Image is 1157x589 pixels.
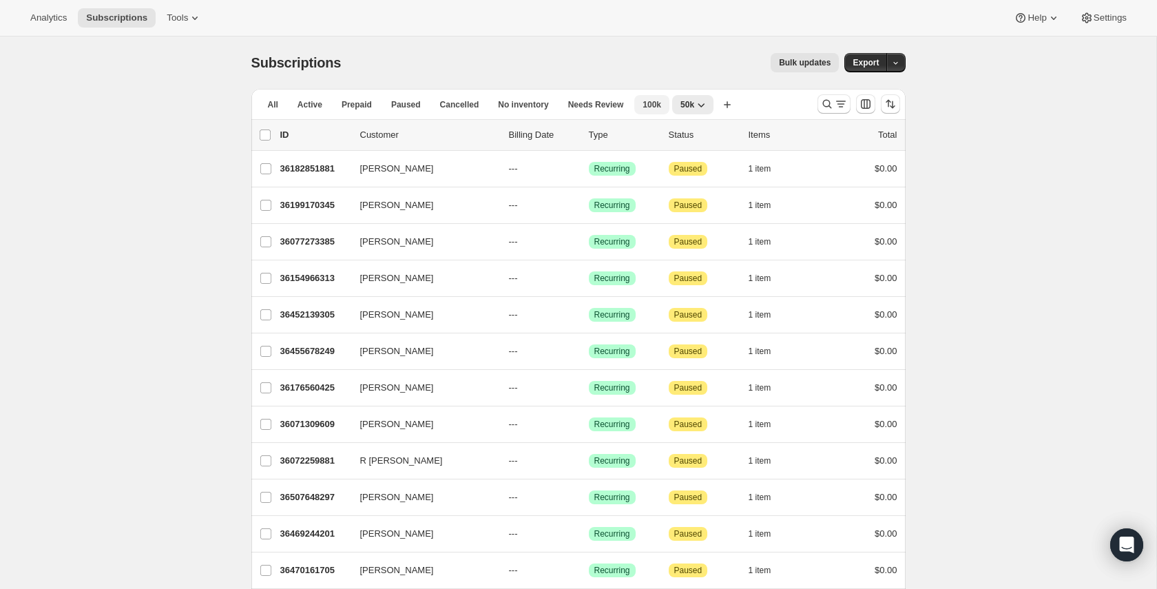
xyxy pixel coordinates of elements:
[594,528,630,539] span: Recurring
[749,163,771,174] span: 1 item
[594,382,630,393] span: Recurring
[749,269,786,288] button: 1 item
[251,55,342,70] span: Subscriptions
[1110,528,1143,561] div: Open Intercom Messenger
[280,162,349,176] p: 36182851881
[594,273,630,284] span: Recurring
[280,378,897,397] div: 36176560425[PERSON_NAME]---SuccessRecurringAttentionPaused1 item$0.00
[594,346,630,357] span: Recurring
[86,12,147,23] span: Subscriptions
[280,527,349,541] p: 36469244201
[674,492,702,503] span: Paused
[594,309,630,320] span: Recurring
[749,236,771,247] span: 1 item
[594,200,630,211] span: Recurring
[30,12,67,23] span: Analytics
[749,309,771,320] span: 1 item
[749,561,786,580] button: 1 item
[589,128,658,142] div: Type
[360,308,434,322] span: [PERSON_NAME]
[875,492,897,502] span: $0.00
[594,455,630,466] span: Recurring
[280,561,897,580] div: 36470161705[PERSON_NAME]---SuccessRecurringAttentionPaused1 item$0.00
[509,273,518,283] span: ---
[674,382,702,393] span: Paused
[1028,12,1046,23] span: Help
[509,128,578,142] p: Billing Date
[669,128,738,142] p: Status
[509,565,518,575] span: ---
[280,269,897,288] div: 36154966313[PERSON_NAME]---SuccessRecurringAttentionPaused1 item$0.00
[360,198,434,212] span: [PERSON_NAME]
[749,488,786,507] button: 1 item
[749,128,817,142] div: Items
[779,57,831,68] span: Bulk updates
[360,235,434,249] span: [PERSON_NAME]
[844,53,887,72] button: Export
[594,163,630,174] span: Recurring
[352,559,490,581] button: [PERSON_NAME]
[875,236,897,247] span: $0.00
[352,304,490,326] button: [PERSON_NAME]
[360,381,434,395] span: [PERSON_NAME]
[853,57,879,68] span: Export
[749,342,786,361] button: 1 item
[674,200,702,211] span: Paused
[509,163,518,174] span: ---
[875,419,897,429] span: $0.00
[360,490,434,504] span: [PERSON_NAME]
[509,236,518,247] span: ---
[749,492,771,503] span: 1 item
[875,309,897,320] span: $0.00
[352,413,490,435] button: [PERSON_NAME]
[352,267,490,289] button: [PERSON_NAME]
[674,163,702,174] span: Paused
[280,381,349,395] p: 36176560425
[360,454,443,468] span: R [PERSON_NAME]
[280,196,897,215] div: 36199170345[PERSON_NAME]---SuccessRecurringAttentionPaused1 item$0.00
[674,346,702,357] span: Paused
[352,231,490,253] button: [PERSON_NAME]
[352,377,490,399] button: [PERSON_NAME]
[280,488,897,507] div: 36507648297[PERSON_NAME]---SuccessRecurringAttentionPaused1 item$0.00
[360,564,434,577] span: [PERSON_NAME]
[280,308,349,322] p: 36452139305
[749,528,771,539] span: 1 item
[875,273,897,283] span: $0.00
[78,8,156,28] button: Subscriptions
[280,451,897,471] div: 36072259881R [PERSON_NAME]---SuccessRecurringAttentionPaused1 item$0.00
[158,8,210,28] button: Tools
[280,159,897,178] div: 36182851881[PERSON_NAME]---SuccessRecurringAttentionPaused1 item$0.00
[298,99,322,110] span: Active
[280,490,349,504] p: 36507648297
[360,162,434,176] span: [PERSON_NAME]
[360,344,434,358] span: [PERSON_NAME]
[674,565,702,576] span: Paused
[280,232,897,251] div: 36077273385[PERSON_NAME]---SuccessRecurringAttentionPaused1 item$0.00
[280,564,349,577] p: 36470161705
[749,159,786,178] button: 1 item
[498,99,548,110] span: No inventory
[749,415,786,434] button: 1 item
[674,309,702,320] span: Paused
[360,417,434,431] span: [PERSON_NAME]
[509,419,518,429] span: ---
[280,271,349,285] p: 36154966313
[1094,12,1127,23] span: Settings
[771,53,839,72] button: Bulk updates
[352,450,490,472] button: R [PERSON_NAME]
[509,492,518,502] span: ---
[674,273,702,284] span: Paused
[352,194,490,216] button: [PERSON_NAME]
[280,235,349,249] p: 36077273385
[167,12,188,23] span: Tools
[878,128,897,142] p: Total
[280,128,349,142] p: ID
[749,346,771,357] span: 1 item
[509,309,518,320] span: ---
[875,200,897,210] span: $0.00
[280,342,897,361] div: 36455678249[PERSON_NAME]---SuccessRecurringAttentionPaused1 item$0.00
[360,128,498,142] p: Customer
[280,415,897,434] div: 36071309609[PERSON_NAME]---SuccessRecurringAttentionPaused1 item$0.00
[875,382,897,393] span: $0.00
